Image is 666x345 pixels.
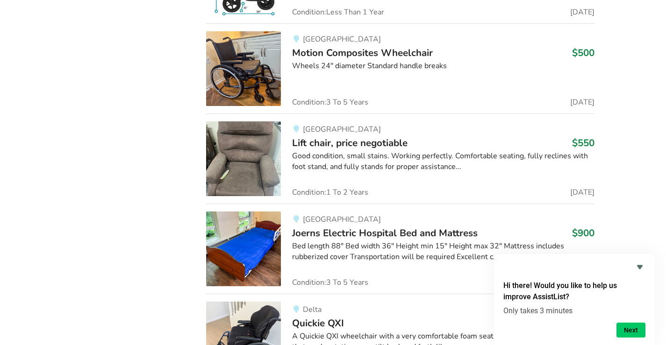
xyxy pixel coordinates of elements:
[303,304,322,315] span: Delta
[303,34,381,44] span: [GEOGRAPHIC_DATA]
[292,46,433,59] span: Motion Composites Wheelchair
[634,261,645,273] button: Hide survey
[572,47,594,59] h3: $500
[572,227,594,239] h3: $900
[503,306,645,315] p: Only takes 3 minutes
[206,23,594,113] a: mobility-motion composites wheelchair[GEOGRAPHIC_DATA]Motion Composites Wheelchair$500Wheels 24" ...
[572,137,594,149] h3: $550
[292,189,368,196] span: Condition: 1 To 2 Years
[292,151,594,172] div: Good condition, small stains. Working perfectly. Comfortable seating, fully reclines with foot st...
[292,226,478,239] span: Joerns Electric Hospital Bed and Mattress
[570,189,594,196] span: [DATE]
[503,280,645,303] h2: Hi there! Would you like to help us improve AssistList?
[206,211,281,286] img: bedroom equipment-joerns electric hospital bed and mattress
[292,241,594,262] div: Bed length 88" Bed width 36" Height min 15" Height max 32" Mattress includes rubberized cover Tra...
[206,204,594,294] a: bedroom equipment-joerns electric hospital bed and mattress[GEOGRAPHIC_DATA]Joerns Electric Hospi...
[292,136,408,149] span: Lift chair, price negotiable
[206,113,594,204] a: transfer aids-lift chair, price negotiable [GEOGRAPHIC_DATA]Lift chair, price negotiable$550Good ...
[292,8,384,16] span: Condition: Less Than 1 Year
[303,214,381,225] span: [GEOGRAPHIC_DATA]
[292,279,368,286] span: Condition: 3 To 5 Years
[206,121,281,196] img: transfer aids-lift chair, price negotiable
[616,323,645,338] button: Next question
[570,99,594,106] span: [DATE]
[503,261,645,338] div: Hi there! Would you like to help us improve AssistList?
[570,8,594,16] span: [DATE]
[206,31,281,106] img: mobility-motion composites wheelchair
[292,99,368,106] span: Condition: 3 To 5 Years
[292,61,594,71] div: Wheels 24" diameter Standard handle breaks
[303,124,381,134] span: [GEOGRAPHIC_DATA]
[292,317,344,330] span: Quickie QXI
